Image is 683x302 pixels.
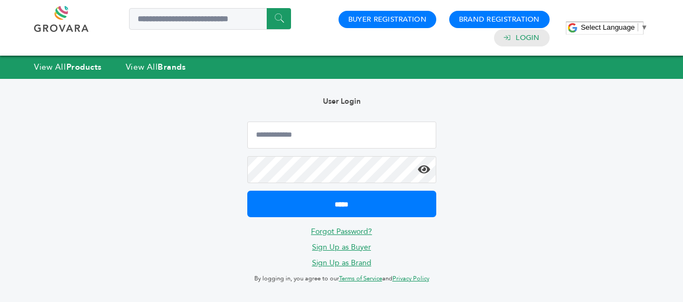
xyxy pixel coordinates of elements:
[581,23,635,31] span: Select Language
[129,8,291,30] input: Search a product or brand...
[247,156,436,183] input: Password
[581,23,648,31] a: Select Language​
[66,62,102,72] strong: Products
[393,274,429,283] a: Privacy Policy
[459,15,540,24] a: Brand Registration
[126,62,186,72] a: View AllBrands
[158,62,186,72] strong: Brands
[311,226,372,237] a: Forgot Password?
[323,96,361,106] b: User Login
[638,23,638,31] span: ​
[312,258,371,268] a: Sign Up as Brand
[312,242,371,252] a: Sign Up as Buyer
[247,272,436,285] p: By logging in, you agree to our and
[34,62,102,72] a: View AllProducts
[348,15,427,24] a: Buyer Registration
[247,122,436,149] input: Email Address
[641,23,648,31] span: ▼
[516,33,539,43] a: Login
[339,274,382,283] a: Terms of Service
